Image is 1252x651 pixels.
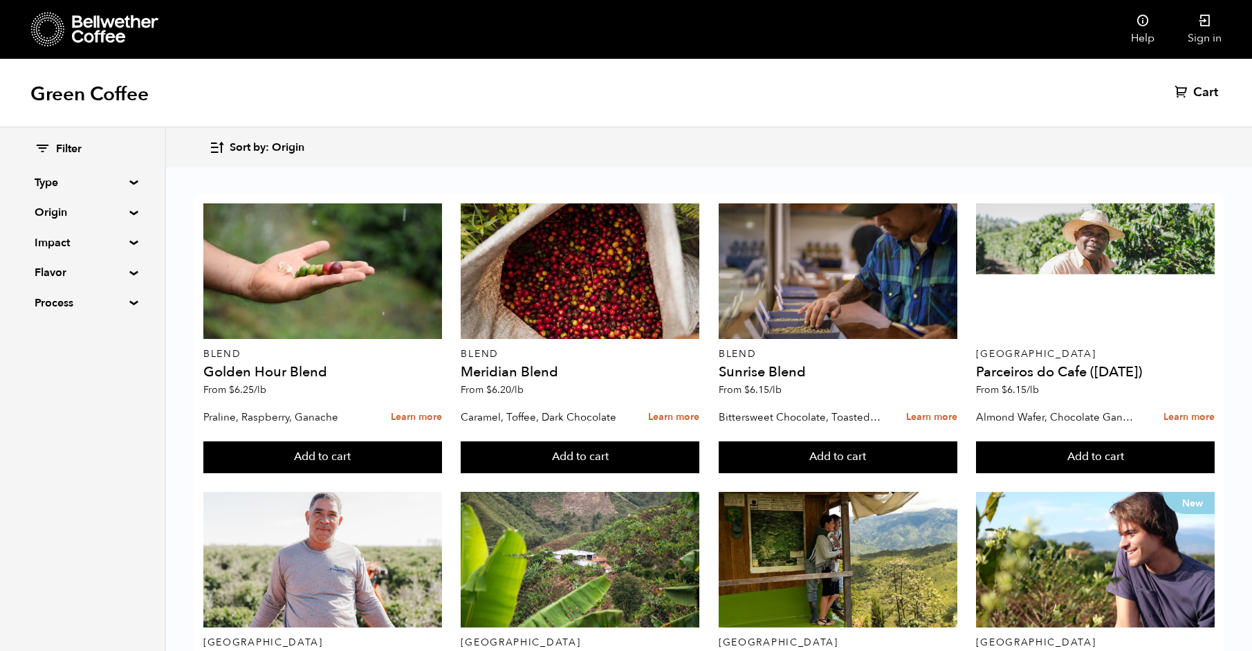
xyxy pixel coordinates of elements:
span: $ [1002,383,1007,396]
span: /lb [769,383,782,396]
bdi: 6.15 [1002,383,1039,396]
p: Caramel, Toffee, Dark Chocolate [461,407,623,428]
bdi: 6.25 [229,383,266,396]
summary: Origin [35,204,130,221]
p: Praline, Raspberry, Ganache [203,407,365,428]
a: Learn more [391,403,442,432]
button: Add to cart [203,441,442,473]
summary: Process [35,295,130,311]
button: Add to cart [719,441,957,473]
span: /lb [511,383,524,396]
h4: Sunrise Blend [719,365,957,379]
span: $ [744,383,750,396]
button: Sort by: Origin [209,131,304,164]
a: Cart [1175,84,1222,101]
p: [GEOGRAPHIC_DATA] [719,638,957,648]
h1: Green Coffee [30,82,149,107]
span: $ [229,383,234,396]
p: Bittersweet Chocolate, Toasted Marshmallow, Candied Orange, Praline [719,407,881,428]
h4: Golden Hour Blend [203,365,442,379]
a: Learn more [906,403,957,432]
p: [GEOGRAPHIC_DATA] [976,638,1215,648]
span: Cart [1193,84,1218,101]
a: Learn more [648,403,699,432]
span: From [719,383,782,396]
h4: Meridian Blend [461,365,699,379]
p: Blend [719,349,957,359]
bdi: 6.20 [486,383,524,396]
p: Almond Wafer, Chocolate Ganache, Bing Cherry [976,407,1138,428]
p: [GEOGRAPHIC_DATA] [203,638,442,648]
p: Blend [203,349,442,359]
summary: Type [35,174,130,191]
span: /lb [1027,383,1039,396]
span: $ [486,383,492,396]
span: Sort by: Origin [230,140,304,156]
bdi: 6.15 [744,383,782,396]
span: Filter [56,142,82,157]
summary: Impact [35,235,130,251]
summary: Flavor [35,264,130,281]
p: Blend [461,349,699,359]
p: [GEOGRAPHIC_DATA] [976,349,1215,359]
a: New [976,492,1215,627]
p: New [1163,492,1215,514]
button: Add to cart [976,441,1215,473]
button: Add to cart [461,441,699,473]
span: /lb [254,383,266,396]
p: [GEOGRAPHIC_DATA] [461,638,699,648]
span: From [976,383,1039,396]
h4: Parceiros do Cafe ([DATE]) [976,365,1215,379]
span: From [461,383,524,396]
a: Learn more [1163,403,1215,432]
span: From [203,383,266,396]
